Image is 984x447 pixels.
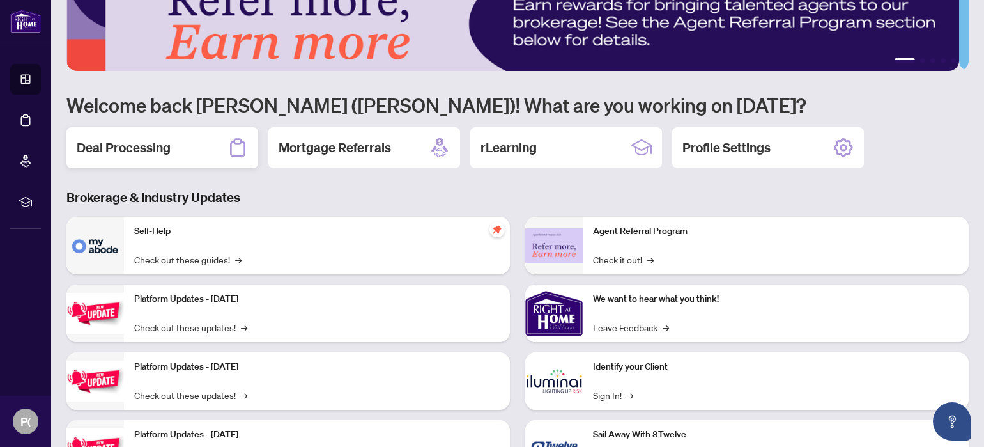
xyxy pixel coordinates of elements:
p: Sail Away With 8Twelve [593,428,958,442]
p: Platform Updates - [DATE] [134,360,500,374]
button: 1 [895,58,915,63]
img: Platform Updates - July 21, 2025 [66,293,124,333]
h2: rLearning [480,139,537,157]
img: Agent Referral Program [525,228,583,263]
span: → [235,253,242,267]
a: Check out these updates!→ [134,388,247,402]
h3: Brokerage & Industry Updates [66,189,969,207]
img: Self-Help [66,217,124,274]
span: → [663,320,669,334]
a: Sign In!→ [593,388,633,402]
img: Identify your Client [525,352,583,410]
img: Platform Updates - July 8, 2025 [66,361,124,401]
button: 4 [941,58,946,63]
h2: Deal Processing [77,139,171,157]
span: → [627,388,633,402]
button: Open asap [933,402,971,441]
img: We want to hear what you think! [525,285,583,342]
a: Check it out!→ [593,253,654,267]
h1: Welcome back [PERSON_NAME] ([PERSON_NAME])! What are you working on [DATE]? [66,93,969,117]
h2: Mortgage Referrals [279,139,391,157]
span: → [241,320,247,334]
p: We want to hear what you think! [593,292,958,306]
p: Agent Referral Program [593,224,958,239]
button: 2 [920,58,925,63]
p: Self-Help [134,224,500,239]
span: → [647,253,654,267]
p: Platform Updates - [DATE] [134,428,500,442]
a: Leave Feedback→ [593,320,669,334]
span: pushpin [489,222,505,237]
a: Check out these guides!→ [134,253,242,267]
span: P( [20,412,31,430]
img: logo [10,10,41,33]
a: Check out these updates!→ [134,320,247,334]
h2: Profile Settings [682,139,771,157]
p: Platform Updates - [DATE] [134,292,500,306]
button: 3 [930,58,935,63]
button: 5 [951,58,956,63]
p: Identify your Client [593,360,958,374]
span: → [241,388,247,402]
